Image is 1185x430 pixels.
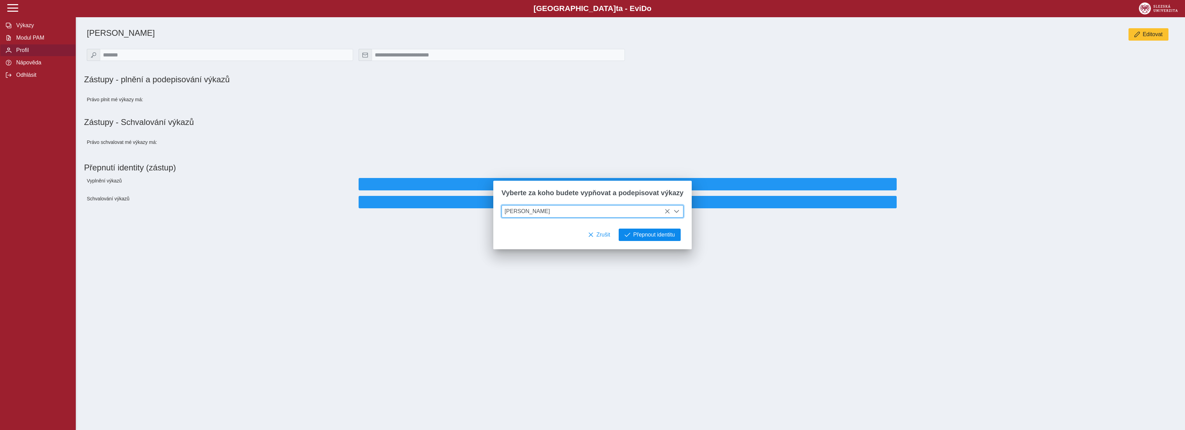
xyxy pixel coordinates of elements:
[84,160,1171,175] h1: Přepnutí identity (zástup)
[359,196,897,208] button: Přepnout identitu
[596,232,610,238] span: Zrušit
[364,181,891,187] span: Přepnout identitu
[1129,28,1168,41] button: Editovat
[84,75,806,84] h1: Zástupy - plnění a podepisování výkazů
[87,28,806,38] h1: [PERSON_NAME]
[582,229,616,241] button: Zrušit
[1139,2,1178,14] img: logo_web_su.png
[14,35,70,41] span: Modul PAM
[616,4,618,13] span: t
[14,22,70,29] span: Výkazy
[84,90,356,109] div: Právo plnit mé výkazy má:
[619,229,681,241] button: Přepnout identitu
[502,189,683,197] span: Vyberte za koho budete vypňovat a podepisovat výkazy
[84,133,356,152] div: Právo schvalovat mé výkazy má:
[14,72,70,78] span: Odhlásit
[364,199,891,205] span: Přepnout identitu
[21,4,1164,13] b: [GEOGRAPHIC_DATA] a - Evi
[1143,31,1163,38] span: Editovat
[633,232,675,238] span: Přepnout identitu
[14,47,70,53] span: Profil
[14,60,70,66] span: Nápověda
[502,206,670,217] span: [PERSON_NAME]
[84,117,1177,127] h1: Zástupy - Schvalování výkazů
[84,193,356,211] div: Schvalování výkazů
[647,4,652,13] span: o
[641,4,647,13] span: D
[359,178,897,190] button: Přepnout identitu
[84,175,356,193] div: Vyplnění výkazů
